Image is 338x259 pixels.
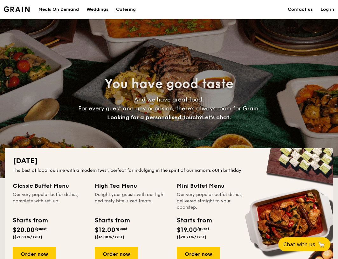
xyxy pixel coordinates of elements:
span: ($13.08 w/ GST) [95,235,124,239]
div: Starts from [13,216,47,225]
span: /guest [115,227,128,231]
span: ($20.71 w/ GST) [177,235,206,239]
div: Our very popular buffet dishes, delivered straight to your doorstep. [177,192,251,211]
span: Chat with us [283,241,315,248]
a: Logotype [4,6,30,12]
div: Classic Buffet Menu [13,181,87,190]
span: /guest [35,227,47,231]
span: Let's chat. [202,114,231,121]
div: Mini Buffet Menu [177,181,251,190]
div: Our very popular buffet dishes, complete with set-up. [13,192,87,211]
div: Delight your guests with our light and tasty bite-sized treats. [95,192,169,211]
div: Starts from [95,216,129,225]
span: $19.00 [177,226,197,234]
div: Starts from [177,216,211,225]
span: /guest [197,227,209,231]
div: High Tea Menu [95,181,169,190]
span: $20.00 [13,226,35,234]
button: Chat with us🦙 [278,237,330,251]
div: The best of local cuisine with a modern twist, perfect for indulging in the spirit of our nation’... [13,167,325,174]
span: 🦙 [318,241,325,248]
h2: [DATE] [13,156,325,166]
img: Grain [4,6,30,12]
span: $12.00 [95,226,115,234]
span: ($21.80 w/ GST) [13,235,42,239]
